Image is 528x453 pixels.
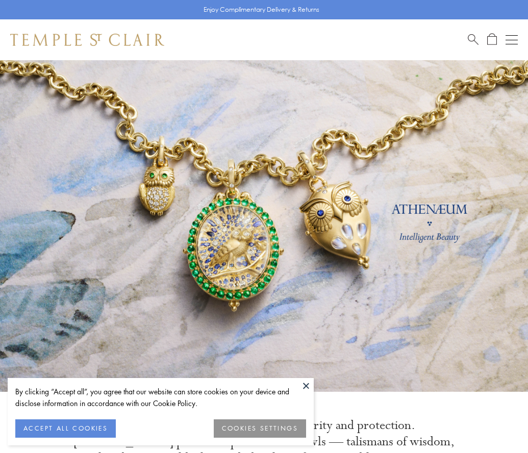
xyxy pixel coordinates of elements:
[506,34,518,46] button: Open navigation
[15,386,306,409] div: By clicking “Accept all”, you agree that our website can store cookies on your device and disclos...
[487,33,497,46] a: Open Shopping Bag
[10,34,164,46] img: Temple St. Clair
[214,419,306,438] button: COOKIES SETTINGS
[468,33,479,46] a: Search
[15,419,116,438] button: ACCEPT ALL COOKIES
[204,5,319,15] p: Enjoy Complimentary Delivery & Returns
